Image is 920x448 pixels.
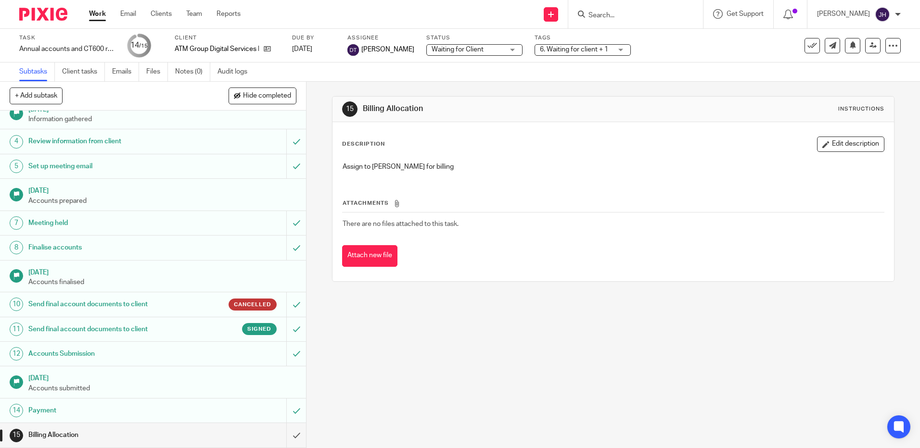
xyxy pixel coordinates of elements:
img: svg%3E [875,7,890,22]
div: 14 [10,404,23,417]
small: /15 [139,43,148,49]
div: 4 [10,135,23,149]
div: 11 [10,323,23,336]
h1: [DATE] [28,184,297,196]
span: Signed [247,325,271,333]
h1: Review information from client [28,134,194,149]
label: Status [426,34,523,42]
a: Files [146,62,168,81]
span: 6. Waiting for client + 1 [540,46,608,53]
h1: [DATE] [28,265,297,277]
div: 5 [10,160,23,173]
span: There are no files attached to this task. [343,221,459,227]
span: Attachments [343,200,389,206]
span: [DATE] [292,46,312,52]
h1: [DATE] [28,371,297,383]
span: Cancelled [234,300,271,309]
label: Client [175,34,280,42]
div: 15 [342,101,358,117]
img: svg%3E [347,44,359,56]
p: Information gathered [28,114,297,124]
p: Accounts prepared [28,196,297,206]
a: Notes (0) [175,62,210,81]
p: Accounts submitted [28,384,297,393]
div: 7 [10,216,23,230]
a: Clients [151,9,172,19]
h1: Finalise accounts [28,240,194,255]
a: Emails [112,62,139,81]
a: Client tasks [62,62,105,81]
button: + Add subtask [10,87,63,104]
input: Search [588,12,674,20]
h1: Payment [28,403,194,418]
div: Annual accounts and CT600 return [19,44,115,54]
p: Accounts finalised [28,277,297,287]
h1: Set up meeting email [28,159,194,174]
a: Audit logs [217,62,255,81]
div: 15 [10,429,23,442]
button: Attach new file [342,245,397,267]
h1: Accounts Submission [28,347,194,361]
p: [PERSON_NAME] [817,9,870,19]
div: 8 [10,241,23,254]
h1: Billing Allocation [28,428,194,442]
div: 10 [10,298,23,311]
label: Assignee [347,34,414,42]
button: Edit description [817,137,884,152]
div: Instructions [838,105,884,113]
span: [PERSON_NAME] [361,45,414,54]
span: Waiting for Client [432,46,484,53]
span: Hide completed [243,92,291,100]
h1: Meeting held [28,216,194,230]
a: Reports [217,9,241,19]
p: ATM Group Digital Services Ltd [175,44,259,54]
label: Task [19,34,115,42]
a: Team [186,9,202,19]
label: Tags [535,34,631,42]
div: 14 [130,40,148,51]
h1: Send final account documents to client [28,322,194,336]
a: Work [89,9,106,19]
p: Assign to [PERSON_NAME] for billing [343,162,883,172]
a: Subtasks [19,62,55,81]
h1: Billing Allocation [363,104,634,114]
div: 12 [10,347,23,361]
p: Description [342,140,385,148]
img: Pixie [19,8,67,21]
button: Hide completed [229,87,296,104]
span: Get Support [727,11,764,17]
h1: Send final account documents to client [28,297,194,311]
label: Due by [292,34,335,42]
a: Email [120,9,136,19]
